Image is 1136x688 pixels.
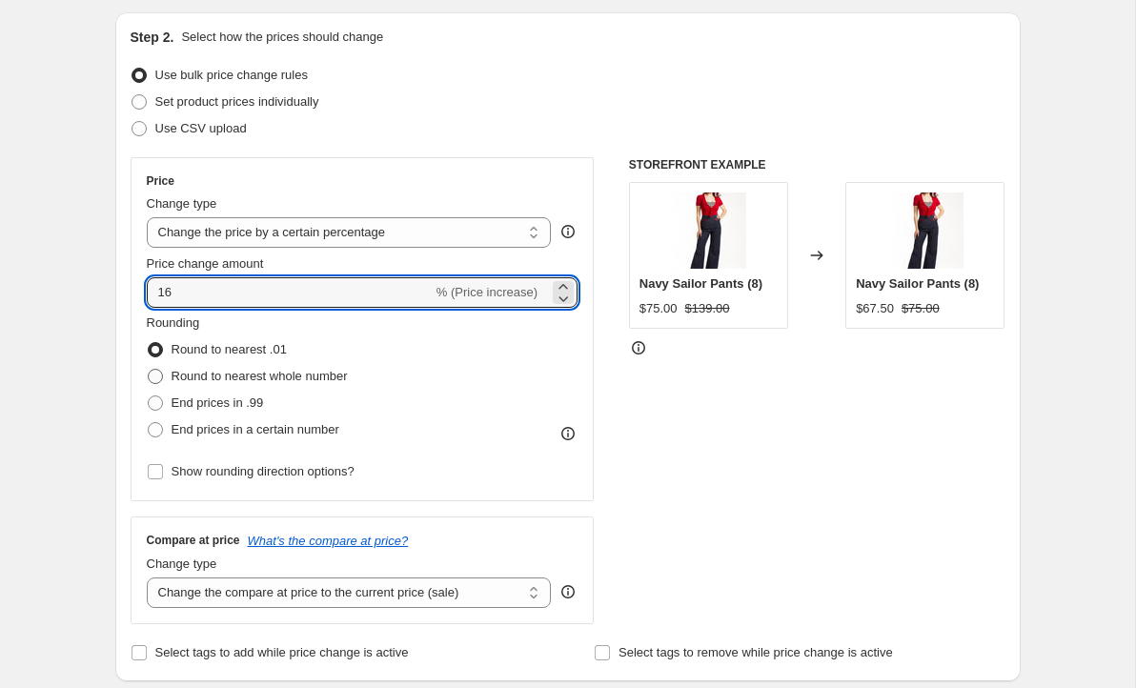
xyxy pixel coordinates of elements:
span: Rounding [147,315,200,330]
span: Use bulk price change rules [155,68,308,82]
span: Price change amount [147,256,264,271]
span: $139.00 [685,301,730,315]
span: End prices in .99 [172,395,264,410]
span: Use CSV upload [155,121,247,135]
span: $67.50 [856,301,894,315]
span: Select tags to add while price change is active [155,645,409,659]
p: Select how the prices should change [181,28,383,47]
span: Round to nearest .01 [172,342,287,356]
span: Navy Sailor Pants (8) [856,276,979,291]
button: What's the compare at price? [248,534,409,548]
img: sailor_top_and_pants_copy_80x.jpg [670,192,746,269]
input: -15 [147,277,433,308]
span: Navy Sailor Pants (8) [639,276,762,291]
div: help [558,222,578,241]
span: Round to nearest whole number [172,369,348,383]
h6: STOREFRONT EXAMPLE [629,157,1005,172]
h3: Price [147,173,174,189]
img: sailor_top_and_pants_copy_80x.jpg [887,192,964,269]
span: Select tags to remove while price change is active [619,645,893,659]
span: Change type [147,556,217,571]
h2: Step 2. [131,28,174,47]
span: Show rounding direction options? [172,464,355,478]
span: Set product prices individually [155,94,319,109]
span: Change type [147,196,217,211]
div: help [558,582,578,601]
span: $75.00 [639,301,678,315]
h3: Compare at price [147,533,240,548]
span: End prices in a certain number [172,422,339,436]
span: % (Price increase) [436,285,538,299]
span: $75.00 [902,301,940,315]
